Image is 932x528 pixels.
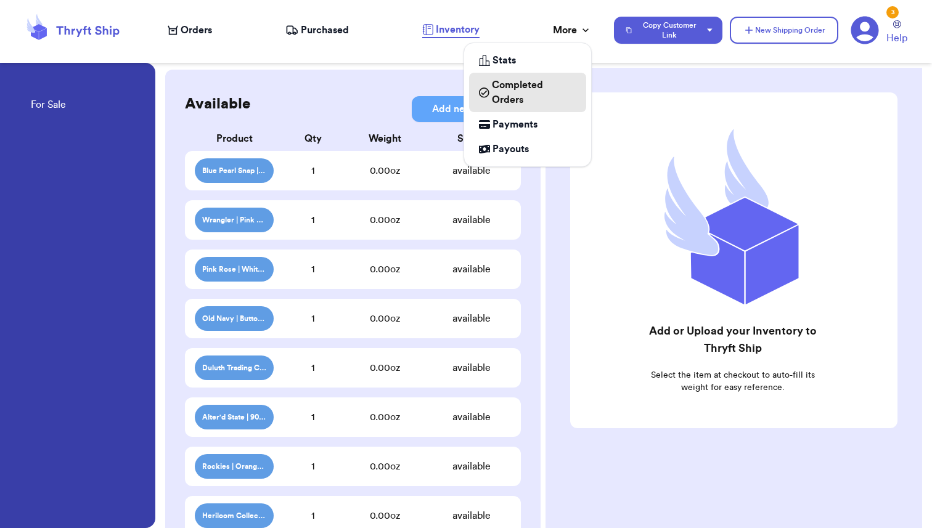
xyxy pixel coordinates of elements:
a: Orders [168,23,212,38]
div: Weight [338,131,432,146]
a: For Sale [31,97,66,115]
span: Blue Pearl Snap | $0 [202,166,266,176]
p: Select the item at checkout to auto-fill its weight for easy reference. [641,369,824,394]
div: Status [432,131,511,146]
div: 1 [274,163,353,178]
span: Wrangler | Pink Patterned Pearl Snap | $4 [202,215,266,225]
a: Purchased [285,23,349,38]
div: available [432,410,511,424]
span: Rockies | Orange Plaid Pearl Snap | $4 [202,461,266,471]
div: 1 [274,262,353,277]
button: Copy Customer Link [614,17,722,44]
div: 0.00 oz [338,410,432,424]
button: Add new Items [412,96,521,122]
span: Duluth Trading Co | Blue Flannel | $5 [202,363,266,373]
span: Alter'd State | 90s Country Graphic Tee | $4 [202,412,266,422]
span: Help [886,31,907,46]
h2: Available [185,94,250,114]
span: Old Navy | Button Down Sweater | $4 [202,314,266,323]
span: Inventory [436,22,480,37]
span: Purchased [301,23,349,38]
a: 3 [851,16,879,44]
a: Inventory [422,22,480,38]
div: 3 [886,6,899,18]
div: 1 [274,360,353,375]
div: available [432,163,511,178]
div: 0.00 oz [338,360,432,375]
div: Product [195,131,274,146]
span: Payouts [493,142,529,156]
button: New Shipping Order [730,17,838,44]
div: available [432,508,511,523]
span: Payments [493,117,538,132]
div: 0.00 oz [338,311,432,326]
span: Heriloom Collectibles | Green Pattern Sweater Zip up | $4 [202,511,266,521]
div: available [432,360,511,375]
div: 1 [274,213,353,227]
div: 1 [274,508,353,523]
div: available [432,213,511,227]
div: Qty [274,131,353,146]
a: Payments [469,112,586,137]
div: 0.00 oz [338,262,432,277]
a: Help [886,20,907,46]
div: 1 [274,410,353,424]
div: 1 [274,459,353,474]
span: Orders [181,23,212,38]
a: Stats [469,48,586,73]
div: 0.00 oz [338,459,432,474]
a: Payouts [469,137,586,161]
div: 1 [274,311,353,326]
div: 0.00 oz [338,508,432,523]
div: available [432,262,511,277]
div: More [553,23,592,38]
div: 0.00 oz [338,213,432,227]
a: Completed Orders [469,73,586,112]
div: available [432,311,511,326]
h2: Add or Upload your Inventory to Thryft Ship [641,322,824,357]
div: available [432,459,511,474]
span: Completed Orders [492,78,576,107]
div: 0.00 oz [338,163,432,178]
span: Stats [493,53,516,68]
span: Pink Rose | White Button Sweater | $16 [202,264,266,274]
